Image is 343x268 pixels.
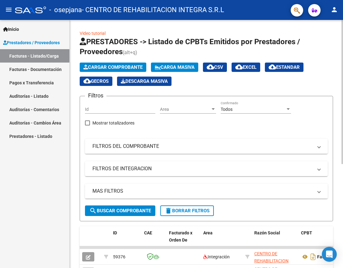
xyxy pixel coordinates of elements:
mat-icon: person [331,6,338,13]
a: Video tutorial [80,31,106,36]
button: Cargar Comprobante [80,63,146,72]
datatable-header-cell: Facturado x Orden De [167,226,201,254]
datatable-header-cell: CAE [142,226,167,254]
span: (alt+q) [123,49,137,55]
span: Todos [221,107,233,112]
button: Gecros [80,77,112,86]
i: Descargar documento [309,252,317,262]
span: Borrar Filtros [165,208,209,214]
div: Open Intercom Messenger [322,247,337,262]
mat-panel-title: FILTROS DE INTEGRACION [92,165,313,172]
span: Area [160,107,210,112]
span: CPBT [301,230,312,235]
mat-expansion-panel-header: FILTROS DE INTEGRACION [85,161,328,176]
button: Buscar Comprobante [85,205,155,216]
span: Gecros [83,78,109,84]
span: Cargar Comprobante [83,64,143,70]
button: Borrar Filtros [160,205,214,216]
span: EXCEL [235,64,256,70]
span: Carga Masiva [155,64,195,70]
mat-panel-title: MAS FILTROS [92,188,313,195]
span: - osepjana [49,3,82,17]
mat-expansion-panel-header: FILTROS DEL COMPROBANTE [85,139,328,154]
button: EXCEL [232,63,260,72]
mat-icon: delete [165,207,172,214]
app-download-masive: Descarga masiva de comprobantes (adjuntos) [117,77,171,86]
span: Mostrar totalizadores [92,119,134,127]
span: Descarga Masiva [121,78,168,84]
span: Prestadores / Proveedores [3,39,60,46]
span: Integración [203,254,230,259]
mat-icon: cloud_download [269,63,276,71]
datatable-header-cell: Area [201,226,243,254]
mat-icon: menu [5,6,12,13]
mat-icon: search [89,207,97,214]
span: Razón Social [254,230,280,235]
div: 30715072463 [254,250,296,263]
span: ID [113,230,117,235]
mat-icon: cloud_download [207,63,214,71]
span: 59376 [113,254,125,259]
span: - CENTRO DE REHABILITACION INTEGRA S.R.L [82,3,224,17]
button: CSV [203,63,227,72]
mat-panel-title: FILTROS DEL COMPROBANTE [92,143,313,150]
mat-expansion-panel-header: MAS FILTROS [85,184,328,199]
span: Facturado x Orden De [169,230,192,242]
h3: Filtros [85,91,106,100]
span: Inicio [3,26,19,33]
button: Estandar [265,63,303,72]
span: Buscar Comprobante [89,208,151,214]
button: Carga Masiva [151,63,198,72]
mat-icon: cloud_download [83,77,91,85]
mat-icon: cloud_download [235,63,243,71]
span: CSV [207,64,223,70]
span: PRESTADORES -> Listado de CPBTs Emitidos por Prestadores / Proveedores [80,37,300,56]
datatable-header-cell: Razón Social [252,226,298,254]
button: Descarga Masiva [117,77,171,86]
datatable-header-cell: ID [110,226,142,254]
span: Area [203,230,213,235]
span: CAE [144,230,152,235]
span: Estandar [269,64,300,70]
